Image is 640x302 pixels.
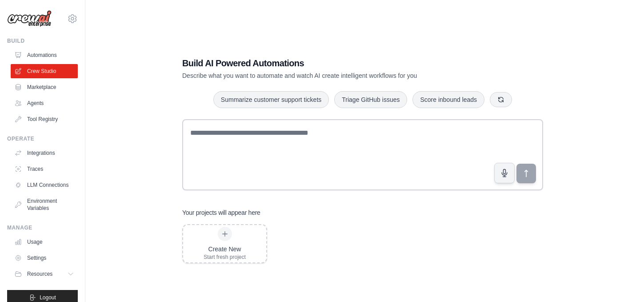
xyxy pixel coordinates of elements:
[11,162,78,176] a: Traces
[11,96,78,110] a: Agents
[7,135,78,142] div: Operate
[11,146,78,160] a: Integrations
[11,112,78,126] a: Tool Registry
[11,178,78,192] a: LLM Connections
[334,91,407,108] button: Triage GitHub issues
[11,251,78,265] a: Settings
[7,10,52,27] img: Logo
[27,270,52,278] span: Resources
[204,245,246,254] div: Create New
[490,92,512,107] button: Get new suggestions
[7,37,78,44] div: Build
[182,57,481,69] h1: Build AI Powered Automations
[11,48,78,62] a: Automations
[40,294,56,301] span: Logout
[412,91,484,108] button: Score inbound leads
[213,91,329,108] button: Summarize customer support tickets
[11,267,78,281] button: Resources
[11,194,78,215] a: Environment Variables
[494,163,515,183] button: Click to speak your automation idea
[7,224,78,231] div: Manage
[11,64,78,78] a: Crew Studio
[182,208,260,217] h3: Your projects will appear here
[182,71,481,80] p: Describe what you want to automate and watch AI create intelligent workflows for you
[204,254,246,261] div: Start fresh project
[11,80,78,94] a: Marketplace
[11,235,78,249] a: Usage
